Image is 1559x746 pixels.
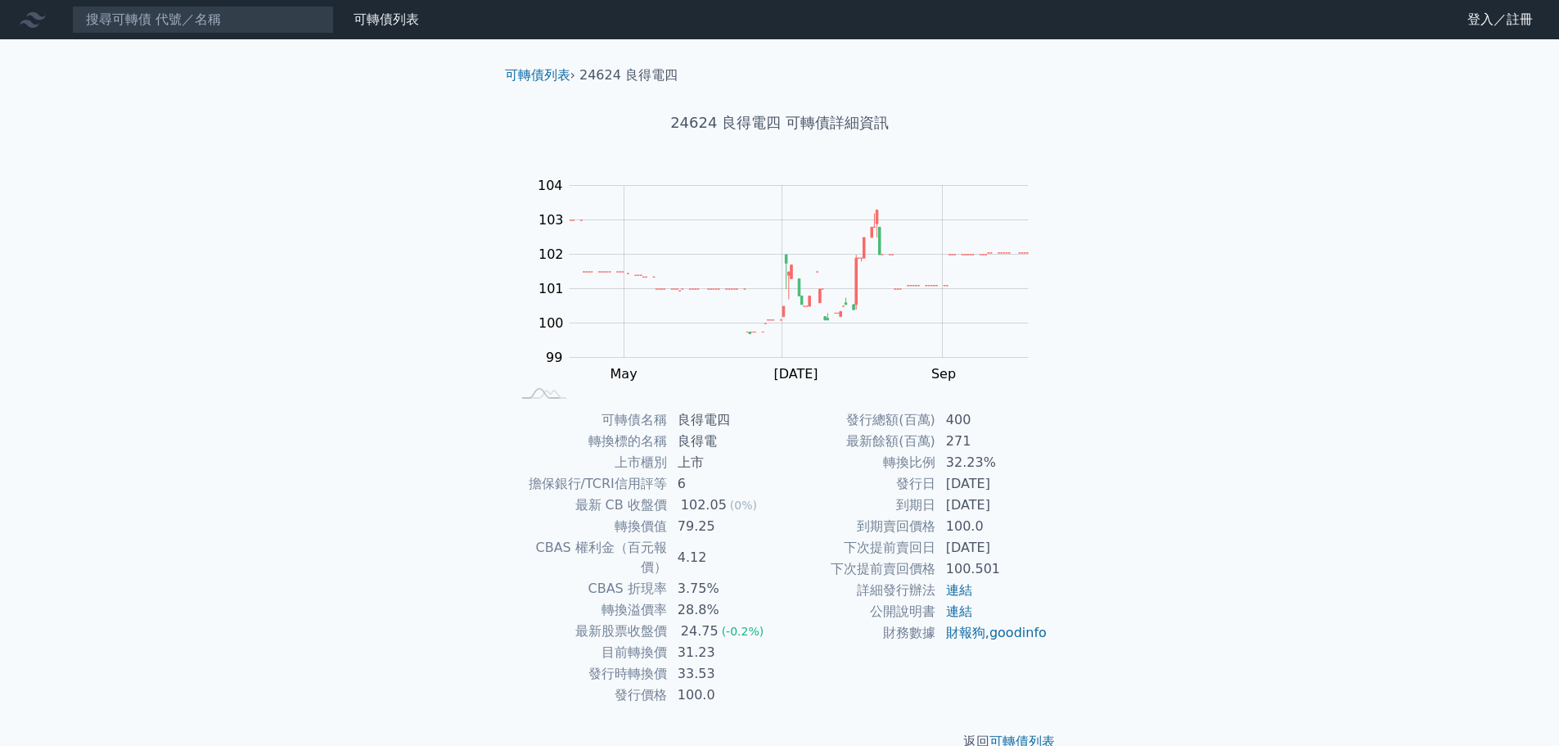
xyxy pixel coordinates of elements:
[511,452,668,473] td: 上市櫃別
[668,409,780,431] td: 良得電四
[538,246,564,262] tspan: 102
[946,582,972,598] a: 連結
[668,516,780,537] td: 79.25
[511,473,668,495] td: 擔保銀行/TCRI信用評等
[936,452,1048,473] td: 32.23%
[511,495,668,516] td: 最新 CB 收盤價
[730,499,757,512] span: (0%)
[511,431,668,452] td: 轉換標的名稱
[511,621,668,642] td: 最新股票收盤價
[511,537,668,578] td: CBAS 權利金（百元報價）
[936,558,1048,580] td: 100.501
[936,622,1048,644] td: ,
[505,67,570,83] a: 可轉債列表
[668,452,780,473] td: 上市
[511,642,668,663] td: 目前轉換價
[668,431,780,452] td: 良得電
[668,599,780,621] td: 28.8%
[511,663,668,685] td: 發行時轉換價
[931,366,956,382] tspan: Sep
[936,537,1048,558] td: [DATE]
[668,473,780,495] td: 6
[936,409,1048,431] td: 400
[538,178,563,193] tspan: 104
[780,495,936,516] td: 到期日
[678,622,722,641] div: 24.75
[511,599,668,621] td: 轉換溢價率
[936,516,1048,537] td: 100.0
[780,558,936,580] td: 下次提前賣回價格
[780,516,936,537] td: 到期賣回價格
[936,473,1048,495] td: [DATE]
[946,604,972,619] a: 連結
[780,409,936,431] td: 發行總額(百萬)
[511,409,668,431] td: 可轉債名稱
[492,111,1068,134] h1: 24624 良得電四 可轉債詳細資訊
[538,212,564,228] tspan: 103
[780,537,936,558] td: 下次提前賣回日
[780,431,936,452] td: 最新餘額(百萬)
[511,516,668,537] td: 轉換價值
[529,178,1053,382] g: Chart
[946,625,985,640] a: 財報狗
[546,350,562,365] tspan: 99
[668,578,780,599] td: 3.75%
[579,66,678,85] li: 24624 良得電四
[722,625,764,638] span: (-0.2%)
[505,66,575,85] li: ›
[668,663,780,685] td: 33.53
[1454,7,1546,33] a: 登入／註冊
[936,431,1048,452] td: 271
[511,578,668,599] td: CBAS 折現率
[780,601,936,622] td: 公開說明書
[511,685,668,706] td: 發行價格
[668,642,780,663] td: 31.23
[668,537,780,578] td: 4.12
[936,495,1048,516] td: [DATE]
[773,366,818,382] tspan: [DATE]
[668,685,780,706] td: 100.0
[780,622,936,644] td: 財務數據
[354,11,419,27] a: 可轉債列表
[780,473,936,495] td: 發行日
[989,625,1047,640] a: goodinfo
[538,315,564,331] tspan: 100
[780,452,936,473] td: 轉換比例
[780,580,936,601] td: 詳細發行辦法
[72,6,334,34] input: 搜尋可轉債 代號／名稱
[538,281,564,296] tspan: 101
[678,495,730,515] div: 102.05
[611,366,638,382] tspan: May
